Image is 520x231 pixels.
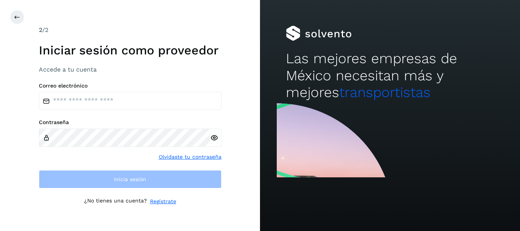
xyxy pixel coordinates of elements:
span: Inicia sesión [114,177,146,182]
label: Contraseña [39,119,222,126]
a: Regístrate [150,198,176,206]
span: 2 [39,26,42,33]
span: transportistas [339,84,431,100]
button: Inicia sesión [39,170,222,188]
h2: Las mejores empresas de México necesitan más y mejores [286,50,494,101]
h1: Iniciar sesión como proveedor [39,43,222,57]
label: Correo electrónico [39,83,222,89]
h3: Accede a tu cuenta [39,66,222,73]
div: /2 [39,25,222,35]
p: ¿No tienes una cuenta? [84,198,147,206]
a: Olvidaste tu contraseña [159,153,222,161]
